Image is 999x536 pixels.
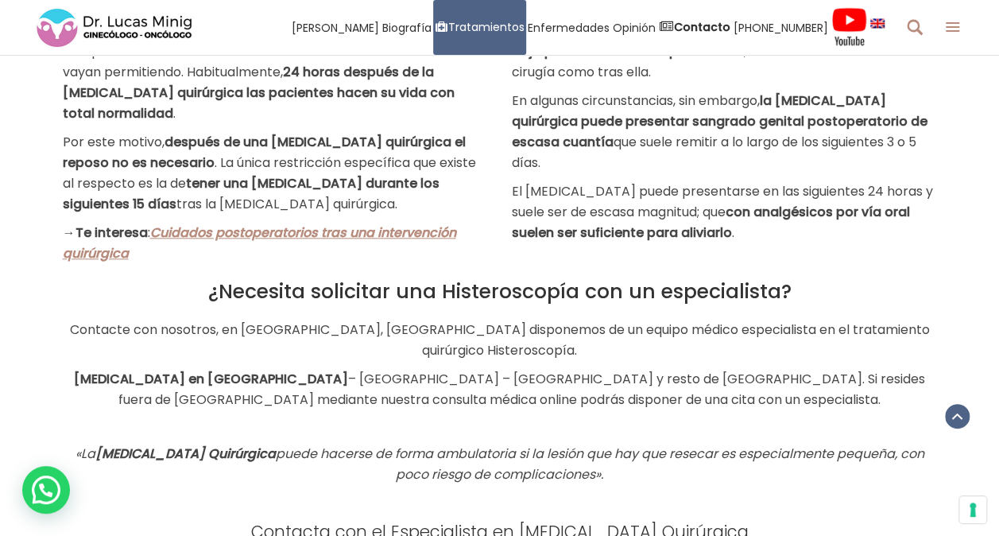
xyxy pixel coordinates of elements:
strong: Contacto [674,19,730,35]
em: «La puede hacerse de forma ambulatoria si la lesión que hay que resecar es especialmente pequeña,... [76,445,924,484]
p: → : [63,223,488,264]
span: Tratamientos [448,18,525,37]
b: tener una [MEDICAL_DATA] durante los siguientes 15 días [63,174,439,213]
p: Una vez en casa, la paciente puede volver progresivamente a recuperar su actividad cotidiana tant... [63,21,488,124]
b: la [MEDICAL_DATA] quirúrgica puede presentar sangrado genital postoperatorio de escasa cuantía [512,91,927,151]
span: Biografía [382,18,432,37]
p: Por este motivo, . La única restricción específica que existe al respecto es la de tras la [MEDIC... [63,132,488,215]
img: language english [870,18,885,28]
h2: ¿Necesita solicitar una Histeroscopía con un especialista? [63,280,937,304]
p: Contacte con nosotros, en [GEOGRAPHIC_DATA], [GEOGRAPHIC_DATA] disponemos de un equipo médico esp... [63,320,937,361]
img: Videos Youtube Ginecología [831,7,867,47]
span: [PHONE_NUMBER] [734,18,828,37]
b: con analgésicos por vía oral suelen ser suficiente para aliviarlo [512,203,910,242]
p: En algunas circunstancias, sin embargo, que suele remitir a lo largo de los siguientes 3 o 5 días. [512,91,937,173]
b: procedimiento que tiene muy baja posibilidad de complicaciones [512,21,931,60]
span: Opinión [613,18,656,37]
span: Enfermedades [528,18,610,37]
strong: [MEDICAL_DATA] Quirúrgica [95,445,276,463]
b: 24 horas después de la [MEDICAL_DATA] quirúrgica las pacientes hacen su vida con total normalidad [63,63,455,122]
a: Cuidados postoperatorios tras una intervención quirúrgica [63,223,456,262]
b: Te interesa [76,223,148,242]
b: después de una [MEDICAL_DATA] quirúrgica el reposo no es necesario [63,133,466,172]
button: Sus preferencias de consentimiento para tecnologías de seguimiento [959,496,986,523]
span: [PERSON_NAME] [292,18,379,37]
strong: [MEDICAL_DATA] en [GEOGRAPHIC_DATA] [74,370,348,388]
p: El [MEDICAL_DATA] puede presentarse en las siguientes 24 horas y suele ser de escasa magnitud; que . [512,181,937,243]
p: – [GEOGRAPHIC_DATA] – [GEOGRAPHIC_DATA] y resto de [GEOGRAPHIC_DATA]. Si resides fuera de [GEOGRA... [63,369,937,410]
